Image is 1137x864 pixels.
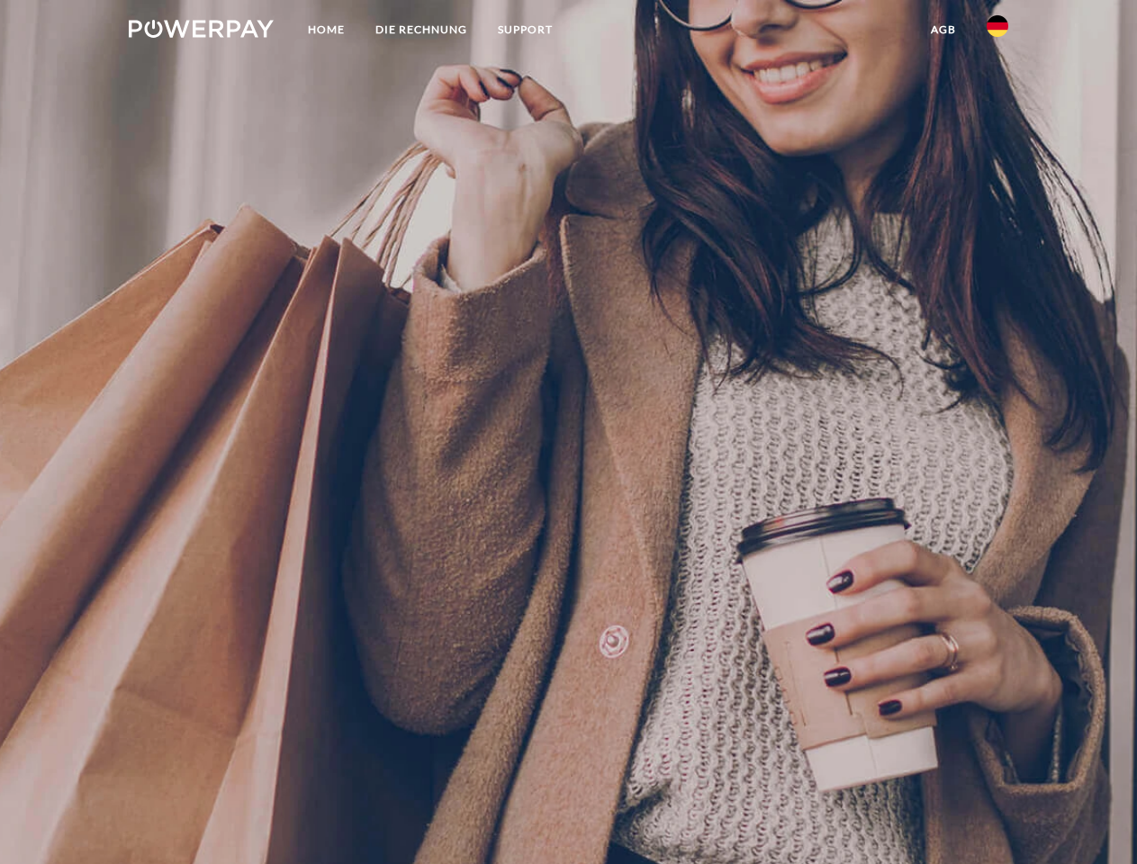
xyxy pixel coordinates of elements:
[293,13,360,46] a: Home
[916,13,971,46] a: agb
[360,13,483,46] a: DIE RECHNUNG
[129,20,274,38] img: logo-powerpay-white.svg
[987,15,1008,37] img: de
[483,13,568,46] a: SUPPORT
